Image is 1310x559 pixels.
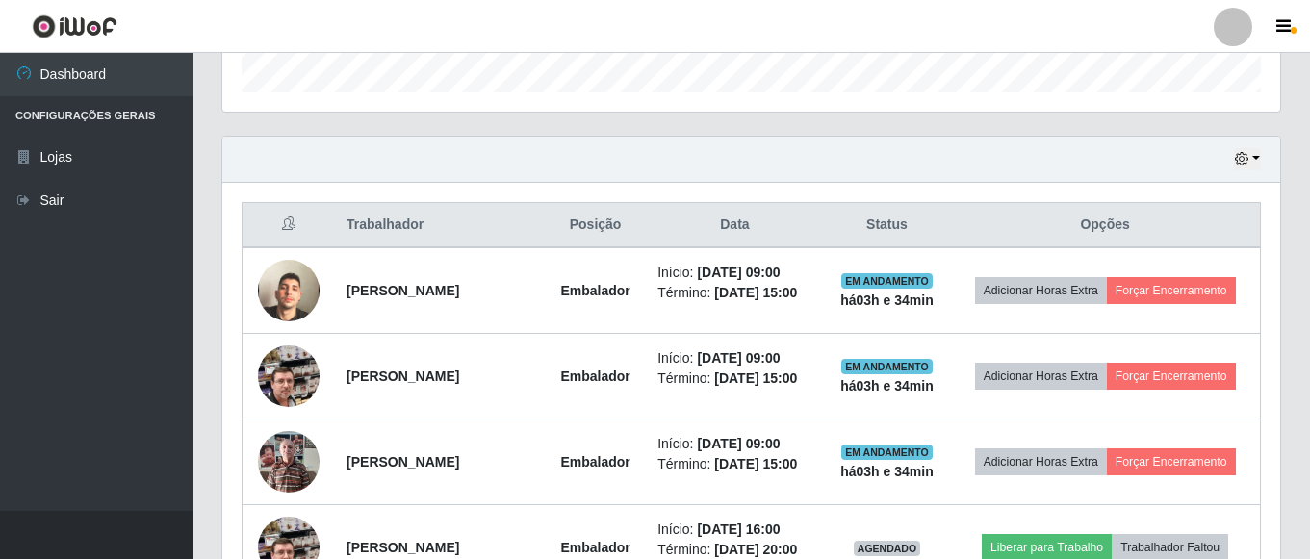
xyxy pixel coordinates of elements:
[975,448,1107,475] button: Adicionar Horas Extra
[1107,277,1236,304] button: Forçar Encerramento
[697,521,780,537] time: [DATE] 16:00
[347,368,459,384] strong: [PERSON_NAME]
[657,434,812,454] li: Início:
[714,370,797,386] time: [DATE] 15:00
[657,348,812,368] li: Início:
[950,203,1260,248] th: Opções
[840,378,934,394] strong: há 03 h e 34 min
[975,363,1107,390] button: Adicionar Horas Extra
[347,283,459,298] strong: [PERSON_NAME]
[32,14,117,38] img: CoreUI Logo
[824,203,950,248] th: Status
[657,263,812,283] li: Início:
[841,445,933,460] span: EM ANDAMENTO
[697,265,780,280] time: [DATE] 09:00
[657,520,812,540] li: Início:
[697,436,780,451] time: [DATE] 09:00
[975,277,1107,304] button: Adicionar Horas Extra
[347,540,459,555] strong: [PERSON_NAME]
[1107,448,1236,475] button: Forçar Encerramento
[840,292,934,308] strong: há 03 h e 34 min
[646,203,824,248] th: Data
[657,283,812,303] li: Término:
[545,203,646,248] th: Posição
[560,368,629,384] strong: Embalador
[258,321,320,431] img: 1699235527028.jpeg
[657,368,812,389] li: Término:
[560,283,629,298] strong: Embalador
[841,273,933,289] span: EM ANDAMENTO
[714,542,797,557] time: [DATE] 20:00
[714,285,797,300] time: [DATE] 15:00
[841,359,933,374] span: EM ANDAMENTO
[560,540,629,555] strong: Embalador
[335,203,545,248] th: Trabalhador
[840,464,934,479] strong: há 03 h e 34 min
[1107,363,1236,390] button: Forçar Encerramento
[560,454,629,470] strong: Embalador
[854,541,921,556] span: AGENDADO
[258,236,320,345] img: 1739480983159.jpeg
[657,454,812,474] li: Término:
[697,350,780,366] time: [DATE] 09:00
[258,420,320,502] img: 1753363159449.jpeg
[347,454,459,470] strong: [PERSON_NAME]
[714,456,797,471] time: [DATE] 15:00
